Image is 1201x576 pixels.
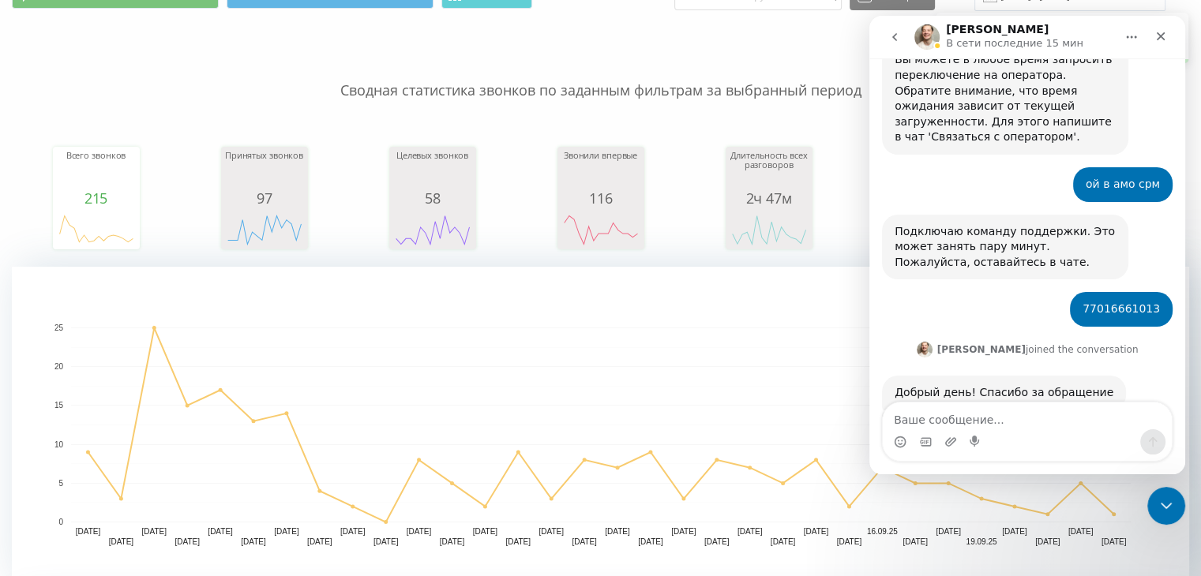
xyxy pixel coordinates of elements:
div: Всего звонков [57,151,136,190]
text: [DATE] [903,537,928,546]
text: [DATE] [208,527,233,536]
text: [DATE] [704,537,730,546]
div: 97 [225,190,304,206]
text: [DATE] [1035,537,1060,546]
div: Целевых звонков [393,151,472,190]
div: Copied to clipboard! [936,13,1188,63]
text: [DATE] [473,527,498,536]
text: [DATE] [373,537,399,546]
text: [DATE] [837,537,862,546]
text: [DATE] [804,527,829,536]
text: [DATE] [771,537,796,546]
text: [DATE] [274,527,299,536]
text: 16.09.25 [867,527,898,536]
text: [DATE] [638,537,663,546]
text: [DATE] [175,537,200,546]
div: Звонили впервые [561,151,640,190]
text: [DATE] [505,537,531,546]
text: [DATE] [1002,527,1027,536]
div: 2ч 47м [730,190,809,206]
svg: A chart. [393,206,472,253]
text: [DATE] [1068,527,1094,536]
div: 215 [57,190,136,206]
text: [DATE] [539,527,564,536]
text: 20 [54,362,64,371]
div: Длительность всех разговоров [730,151,809,190]
iframe: Intercom live chat [1147,487,1185,525]
text: [DATE] [936,527,961,536]
div: Принятых звонков [225,151,304,190]
text: [DATE] [307,537,332,546]
text: 19.09.25 [966,537,996,546]
text: [DATE] [605,527,630,536]
svg: A chart. [225,206,304,253]
text: [DATE] [407,527,432,536]
div: 58 [393,190,472,206]
svg: A chart. [57,206,136,253]
div: 116 [561,190,640,206]
text: 5 [58,479,63,488]
text: [DATE] [737,527,763,536]
text: [DATE] [142,527,167,536]
text: 0 [58,518,63,526]
text: [DATE] [440,537,465,546]
iframe: Intercom live chat [869,16,1185,474]
text: 15 [54,402,64,410]
p: Сводная статистика звонков по заданным фильтрам за выбранный период [12,49,1189,101]
text: 10 [54,440,64,449]
text: [DATE] [76,527,101,536]
text: [DATE] [671,527,696,536]
svg: A chart. [730,206,809,253]
svg: A chart. [561,206,640,253]
text: 25 [54,324,64,332]
text: [DATE] [572,537,597,546]
text: [DATE] [109,537,134,546]
text: [DATE] [241,537,266,546]
text: [DATE] [1102,537,1127,546]
text: [DATE] [340,527,366,536]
